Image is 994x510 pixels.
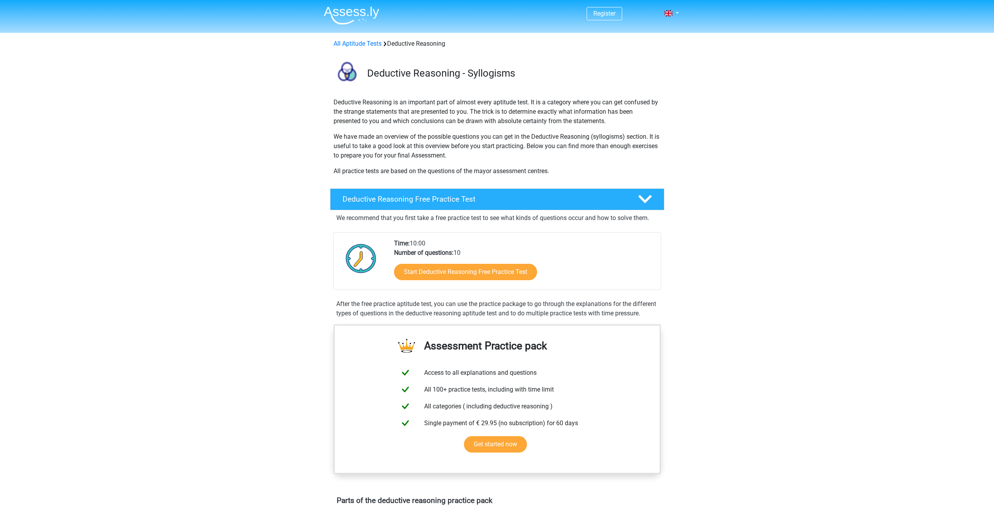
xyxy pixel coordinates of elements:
div: 10:00 10 [388,239,660,290]
p: We have made an overview of the possible questions you can get in the Deductive Reasoning (syllog... [334,132,661,160]
img: Clock [341,239,381,278]
img: deductive reasoning [330,58,364,91]
h4: Parts of the deductive reasoning practice pack [337,496,658,505]
p: We recommend that you first take a free practice test to see what kinds of questions occur and ho... [336,213,658,223]
b: Time: [394,240,410,247]
h4: Deductive Reasoning Free Practice Test [343,195,625,204]
b: Number of questions: [394,249,453,256]
p: Deductive Reasoning is an important part of almost every aptitude test. It is a category where yo... [334,98,661,126]
a: Start Deductive Reasoning Free Practice Test [394,264,537,280]
div: Deductive Reasoning [330,39,664,48]
a: All Aptitude Tests [334,40,382,47]
a: Register [593,10,616,17]
img: Assessly [324,6,379,25]
h3: Deductive Reasoning - Syllogisms [367,67,658,79]
p: All practice tests are based on the questions of the mayor assessment centres. [334,166,661,176]
a: Deductive Reasoning Free Practice Test [327,188,667,210]
a: Get started now [464,436,527,453]
div: After the free practice aptitude test, you can use the practice package to go through the explana... [333,299,661,318]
